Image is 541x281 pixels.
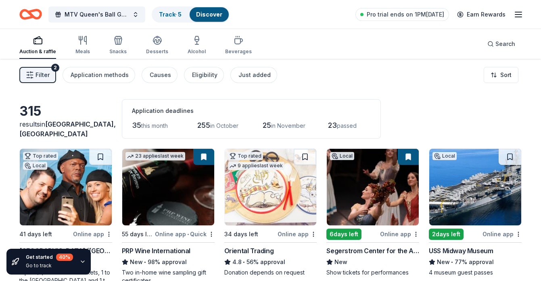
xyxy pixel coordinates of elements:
[187,231,189,237] span: •
[65,10,129,19] span: MTV Queen's Ball Gala 2026
[23,162,47,170] div: Local
[326,269,419,277] div: Show tickets for performances
[146,48,168,55] div: Desserts
[452,7,510,22] a: Earn Rewards
[429,229,464,240] div: 2 days left
[196,11,222,18] a: Discover
[23,152,58,160] div: Top rated
[243,259,245,265] span: •
[122,229,153,239] div: 55 days left
[495,39,515,49] span: Search
[429,149,521,225] img: Image for USS Midway Museum
[210,122,238,129] span: in October
[19,5,42,24] a: Home
[432,152,457,160] div: Local
[132,121,141,129] span: 35
[36,70,50,80] span: Filter
[141,122,168,129] span: this month
[75,48,90,55] div: Meals
[224,229,258,239] div: 34 days left
[192,70,217,80] div: Eligibility
[238,70,271,80] div: Just added
[142,67,178,83] button: Causes
[326,246,419,256] div: Segerstrom Center for the Arts
[146,32,168,59] button: Desserts
[19,229,52,239] div: 41 days left
[75,32,90,59] button: Meals
[429,269,522,277] div: 4 museum guest passes
[132,106,371,116] div: Application deadlines
[225,149,317,225] img: Image for Oriental Trading
[337,122,357,129] span: passed
[109,48,127,55] div: Snacks
[380,229,419,239] div: Online app
[481,36,522,52] button: Search
[429,246,493,256] div: USS Midway Museum
[429,148,522,277] a: Image for USS Midway MuseumLocal2days leftOnline appUSS Midway MuseumNew•77% approval4 museum gue...
[278,229,317,239] div: Online app
[19,120,116,138] span: [GEOGRAPHIC_DATA], [GEOGRAPHIC_DATA]
[230,67,277,83] button: Just added
[228,152,263,160] div: Top rated
[19,119,112,139] div: results
[19,48,56,55] div: Auction & raffle
[484,67,518,83] button: Sort
[224,148,317,277] a: Image for Oriental TradingTop rated9 applieslast week34 days leftOnline appOriental Trading4.8•56...
[20,149,112,225] img: Image for Hollywood Wax Museum (Hollywood)
[155,229,215,239] div: Online app Quick
[334,257,347,267] span: New
[63,67,135,83] button: Application methods
[144,259,146,265] span: •
[122,246,190,256] div: PRP Wine International
[19,32,56,59] button: Auction & raffle
[48,6,145,23] button: MTV Queen's Ball Gala 2026
[197,121,210,129] span: 255
[271,122,305,129] span: in November
[327,149,419,225] img: Image for Segerstrom Center for the Arts
[225,32,252,59] button: Beverages
[326,229,361,240] div: 6 days left
[451,259,453,265] span: •
[228,162,284,170] div: 9 applies last week
[263,121,271,129] span: 25
[483,229,522,239] div: Online app
[330,152,354,160] div: Local
[152,6,230,23] button: Track· 5Discover
[367,10,444,19] span: Pro trial ends on 1PM[DATE]
[232,257,242,267] span: 4.8
[500,70,512,80] span: Sort
[26,254,73,261] div: Get started
[184,67,224,83] button: Eligibility
[71,70,129,80] div: Application methods
[122,257,215,267] div: 98% approval
[73,229,112,239] div: Online app
[225,48,252,55] div: Beverages
[19,120,116,138] span: in
[188,32,206,59] button: Alcohol
[125,152,185,160] div: 23 applies last week
[19,103,112,119] div: 315
[51,64,59,72] div: 2
[159,11,182,18] a: Track· 5
[188,48,206,55] div: Alcohol
[328,121,337,129] span: 23
[122,149,214,225] img: Image for PRP Wine International
[109,32,127,59] button: Snacks
[19,67,56,83] button: Filter2
[326,148,419,277] a: Image for Segerstrom Center for the ArtsLocal6days leftOnline appSegerstrom Center for the ArtsNe...
[429,257,522,267] div: 77% approval
[224,269,317,277] div: Donation depends on request
[437,257,450,267] span: New
[26,262,73,269] div: Go to track
[224,246,274,256] div: Oriental Trading
[56,254,73,261] div: 40 %
[355,8,449,21] a: Pro trial ends on 1PM[DATE]
[150,70,171,80] div: Causes
[224,257,317,267] div: 56% approval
